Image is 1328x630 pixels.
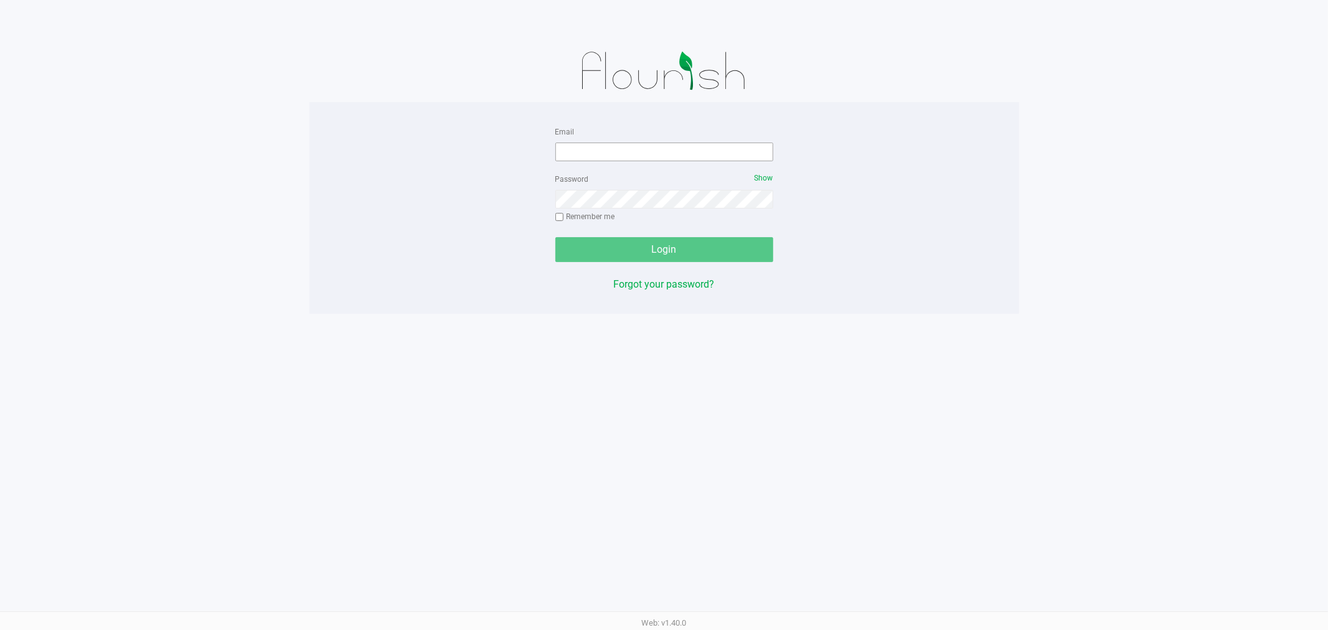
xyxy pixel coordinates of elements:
span: Web: v1.40.0 [642,618,687,628]
label: Password [555,174,589,185]
label: Email [555,126,575,138]
button: Forgot your password? [614,277,715,292]
span: Show [755,174,773,182]
label: Remember me [555,211,615,222]
input: Remember me [555,213,564,222]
